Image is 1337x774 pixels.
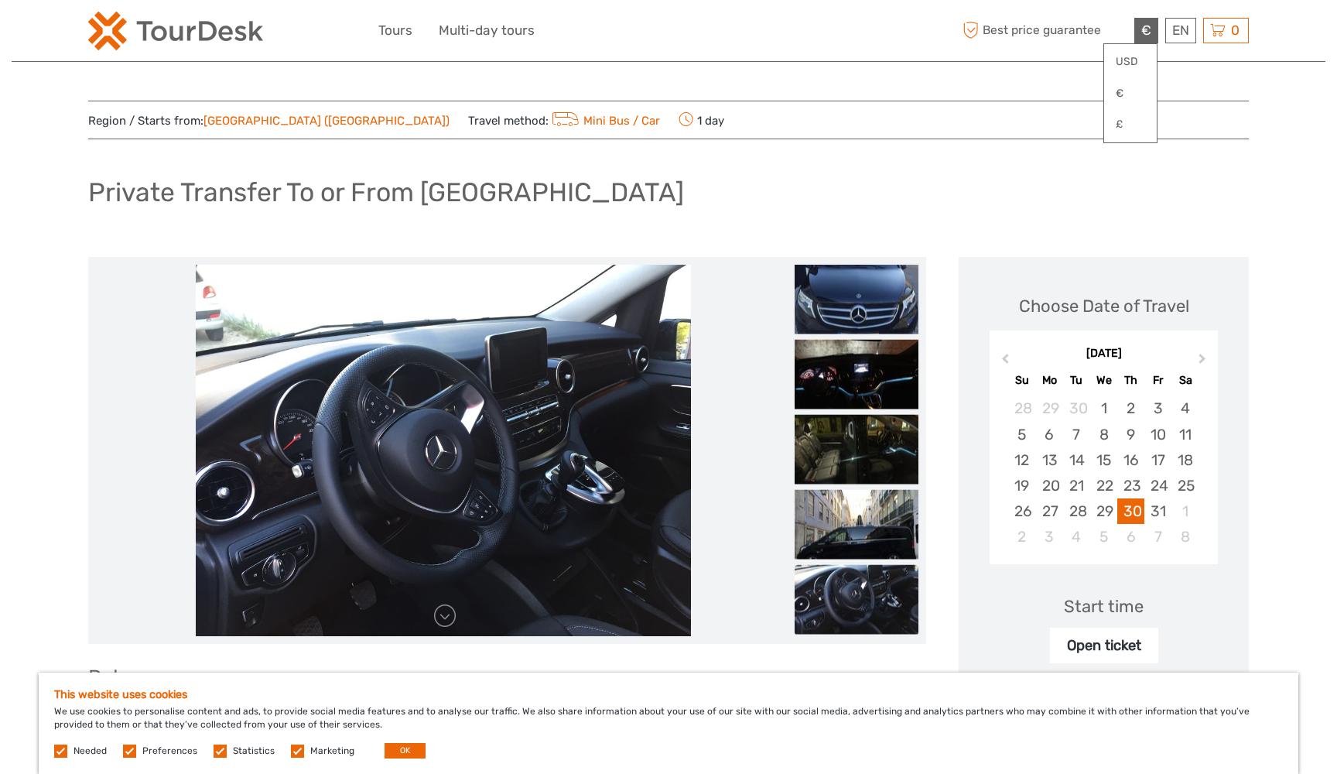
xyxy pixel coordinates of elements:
label: Marketing [310,745,354,758]
div: Choose Saturday, October 18th, 2025 [1171,447,1199,473]
div: We [1090,370,1117,391]
img: 4656c8dc50f14b4fac17b772cb822df2_slider_thumbnail.jpg [795,490,918,560]
div: Choose Saturday, October 4th, 2025 [1171,396,1199,421]
span: € [1141,22,1151,38]
img: 92ad7790ec0a4b50afb04b3e0c6e0a4c_slider_thumbnail.jpg [795,565,918,635]
a: Multi-day tours [439,19,535,42]
h5: This website uses cookies [54,688,1283,701]
div: Choose Date of Travel [1019,294,1189,318]
div: [DATE] [990,346,1218,362]
div: Choose Friday, October 24th, 2025 [1144,473,1171,498]
div: Choose Monday, October 27th, 2025 [1036,498,1063,524]
div: Choose Sunday, October 5th, 2025 [1008,422,1035,447]
div: Choose Tuesday, October 28th, 2025 [1063,498,1090,524]
div: Choose Wednesday, October 15th, 2025 [1090,447,1117,473]
img: a1c00e41463d48dca678a857b5a2b8c6_slider_thumbnail.jpg [795,415,918,485]
div: Choose Saturday, October 25th, 2025 [1171,473,1199,498]
div: Choose Tuesday, September 30th, 2025 [1063,396,1090,421]
div: Choose Sunday, September 28th, 2025 [1008,396,1035,421]
div: Choose Monday, October 13th, 2025 [1036,447,1063,473]
div: Choose Thursday, October 9th, 2025 [1117,422,1144,447]
div: Choose Wednesday, October 22nd, 2025 [1090,473,1117,498]
a: € [1104,80,1157,108]
button: Previous Month [991,350,1016,375]
div: Choose Monday, November 3rd, 2025 [1036,524,1063,550]
h1: Private Transfer To or From [GEOGRAPHIC_DATA] [88,176,684,208]
div: Choose Thursday, November 6th, 2025 [1117,524,1144,550]
span: Region / Starts from: [88,113,450,129]
label: Needed [74,745,107,758]
div: Choose Sunday, October 12th, 2025 [1008,447,1035,473]
div: Choose Tuesday, October 7th, 2025 [1063,422,1090,447]
span: Best price guarantee [959,18,1130,43]
div: Choose Monday, October 6th, 2025 [1036,422,1063,447]
a: USD [1104,48,1157,76]
div: Choose Tuesday, October 14th, 2025 [1063,447,1090,473]
div: Choose Sunday, November 2nd, 2025 [1008,524,1035,550]
div: Choose Thursday, October 16th, 2025 [1117,447,1144,473]
a: [GEOGRAPHIC_DATA] ([GEOGRAPHIC_DATA]) [203,114,450,128]
div: Choose Friday, October 31st, 2025 [1144,498,1171,524]
div: Start time [1064,594,1144,618]
a: £ [1104,111,1157,139]
a: Tours [378,19,412,42]
div: Choose Wednesday, October 8th, 2025 [1090,422,1117,447]
div: Mo [1036,370,1063,391]
div: EN [1165,18,1196,43]
div: Su [1008,370,1035,391]
button: OK [385,743,426,759]
label: Statistics [233,745,275,758]
button: Open LiveChat chat widget [178,24,197,43]
img: 7a851464b3b74d01b19cdc874f3c7007_slider_thumbnail.jpg [795,265,918,334]
div: Choose Friday, November 7th, 2025 [1144,524,1171,550]
div: Choose Sunday, October 26th, 2025 [1008,498,1035,524]
span: 1 day [679,109,724,131]
div: Choose Sunday, October 19th, 2025 [1008,473,1035,498]
div: Choose Thursday, October 2nd, 2025 [1117,396,1144,421]
div: Choose Monday, September 29th, 2025 [1036,396,1063,421]
div: Choose Friday, October 17th, 2025 [1144,447,1171,473]
div: Choose Thursday, October 23rd, 2025 [1117,473,1144,498]
div: Choose Thursday, October 30th, 2025 [1117,498,1144,524]
div: Sa [1171,370,1199,391]
div: Open ticket [1050,628,1158,663]
div: Fr [1144,370,1171,391]
button: Next Month [1192,350,1216,375]
span: Travel method: [468,109,660,131]
div: Choose Saturday, October 11th, 2025 [1171,422,1199,447]
img: 2254-3441b4b5-4e5f-4d00-b396-31f1d84a6ebf_logo_small.png [88,12,263,50]
div: We use cookies to personalise content and ads, to provide social media features and to analyse ou... [39,673,1298,774]
div: Choose Friday, October 3rd, 2025 [1144,396,1171,421]
div: Choose Saturday, November 1st, 2025 [1171,498,1199,524]
a: Mini Bus / Car [549,114,660,128]
div: Choose Monday, October 20th, 2025 [1036,473,1063,498]
div: Choose Friday, October 10th, 2025 [1144,422,1171,447]
div: Choose Wednesday, October 29th, 2025 [1090,498,1117,524]
div: Choose Wednesday, October 1st, 2025 [1090,396,1117,421]
div: month 2025-10 [994,396,1212,550]
p: We're away right now. Please check back later! [22,27,175,39]
img: 92ad7790ec0a4b50afb04b3e0c6e0a4c_main_slider.jpg [196,265,691,636]
div: Th [1117,370,1144,391]
img: 837a02e0aef5402f932596e152fc6d08_slider_thumbnail.jpg [795,340,918,409]
h2: Rates [88,666,926,690]
div: Choose Tuesday, October 21st, 2025 [1063,473,1090,498]
div: Choose Wednesday, November 5th, 2025 [1090,524,1117,550]
div: Choose Saturday, November 8th, 2025 [1171,524,1199,550]
div: Choose Tuesday, November 4th, 2025 [1063,524,1090,550]
div: Tu [1063,370,1090,391]
span: 0 [1229,22,1242,38]
label: Preferences [142,745,197,758]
